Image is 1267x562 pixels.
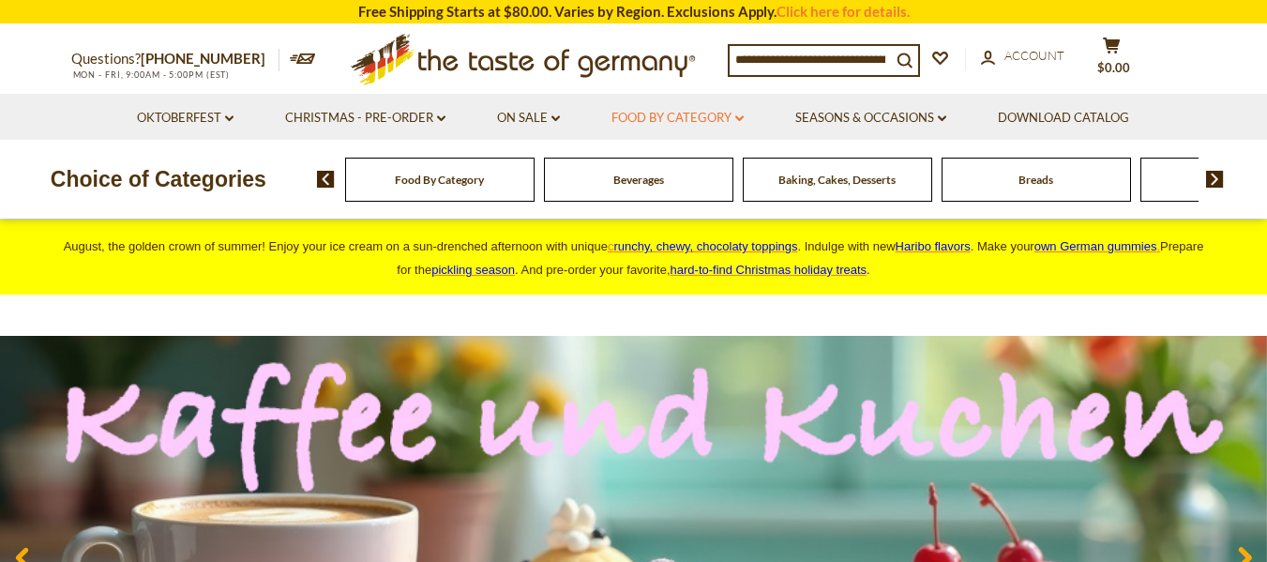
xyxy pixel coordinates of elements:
[71,69,231,80] span: MON - FRI, 9:00AM - 5:00PM (EST)
[1034,239,1157,253] span: own German gummies
[1018,173,1053,187] a: Breads
[613,239,797,253] span: runchy, chewy, chocolaty toppings
[64,239,1204,277] span: August, the golden crown of summer! Enjoy your ice cream on a sun-drenched afternoon with unique ...
[1097,60,1130,75] span: $0.00
[1004,48,1064,63] span: Account
[497,108,560,129] a: On Sale
[613,173,664,187] a: Beverages
[671,263,870,277] span: .
[896,239,971,253] a: Haribo flavors
[1034,239,1160,253] a: own German gummies.
[1206,171,1224,188] img: next arrow
[285,108,445,129] a: Christmas - PRE-ORDER
[137,108,234,129] a: Oktoberfest
[608,239,798,253] a: crunchy, chewy, chocolaty toppings
[777,3,910,20] a: Click here for details.
[611,108,744,129] a: Food By Category
[431,263,515,277] a: pickling season
[395,173,484,187] a: Food By Category
[1084,37,1140,84] button: $0.00
[998,108,1129,129] a: Download Catalog
[71,47,279,71] p: Questions?
[671,263,867,277] a: hard-to-find Christmas holiday treats
[795,108,946,129] a: Seasons & Occasions
[317,171,335,188] img: previous arrow
[778,173,896,187] a: Baking, Cakes, Desserts
[981,46,1064,67] a: Account
[141,50,265,67] a: [PHONE_NUMBER]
